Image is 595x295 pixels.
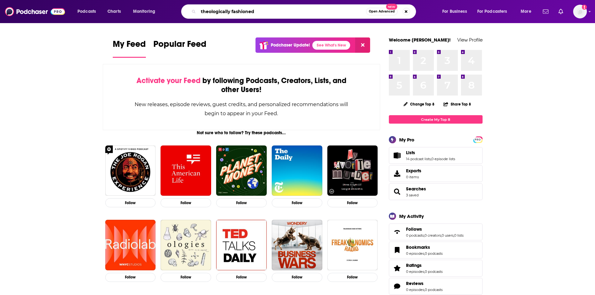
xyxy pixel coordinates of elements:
span: Monitoring [133,7,155,16]
span: Searches [406,186,426,192]
span: , [441,233,442,238]
a: Ratings [391,264,404,273]
span: Charts [107,7,121,16]
span: 0 items [406,175,421,179]
img: Podchaser - Follow, Share and Rate Podcasts [5,6,65,17]
a: See What's New [312,41,350,50]
a: Reviews [406,281,443,286]
a: Ratings [406,263,443,268]
img: Planet Money [216,145,267,196]
a: 0 podcasts [406,233,424,238]
a: PRO [474,137,482,142]
a: Reviews [391,282,404,291]
a: Follows [406,226,464,232]
span: Popular Feed [153,39,206,53]
div: New releases, episode reviews, guest credits, and personalized recommendations will begin to appe... [134,100,349,118]
span: Follows [389,224,483,240]
span: My Feed [113,39,146,53]
button: Follow [216,198,267,207]
a: View Profile [457,37,483,43]
svg: Add a profile image [582,5,587,10]
img: My Favorite Murder with Karen Kilgariff and Georgia Hardstark [327,145,378,196]
span: Searches [389,183,483,200]
span: Podcasts [77,7,96,16]
span: Logged in as Lydia_Gustafson [573,5,587,18]
span: , [424,269,425,274]
a: 0 users [442,233,454,238]
a: 0 podcasts [425,251,443,256]
button: Follow [161,273,211,282]
img: Ologies with Alie Ward [161,220,211,270]
a: Create My Top 8 [389,115,483,124]
a: Popular Feed [153,39,206,58]
div: Search podcasts, credits, & more... [187,4,422,19]
a: My Feed [113,39,146,58]
button: Follow [327,273,378,282]
a: Welcome [PERSON_NAME]! [389,37,451,43]
a: Lists [391,151,404,160]
button: Follow [161,198,211,207]
a: 0 episodes [406,288,424,292]
a: Exports [389,165,483,182]
span: , [424,233,424,238]
span: Ratings [389,260,483,277]
img: This American Life [161,145,211,196]
div: My Activity [399,213,424,219]
img: Business Wars [272,220,322,270]
button: open menu [516,7,539,17]
span: New [386,4,397,10]
button: Follow [272,198,322,207]
button: Follow [105,273,156,282]
a: 14 podcast lists [406,157,431,161]
button: Open AdvancedNew [366,8,398,15]
a: Bookmarks [391,246,404,254]
a: Charts [103,7,125,17]
span: Reviews [389,278,483,295]
span: Follows [406,226,422,232]
p: Podchaser Update! [271,42,310,48]
div: Not sure who to follow? Try these podcasts... [103,130,380,135]
span: Exports [406,168,421,174]
a: Radiolab [105,220,156,270]
span: Exports [391,169,404,178]
button: Follow [216,273,267,282]
button: Change Top 8 [400,100,439,108]
button: Show profile menu [573,5,587,18]
input: Search podcasts, credits, & more... [198,7,366,17]
a: Bookmarks [406,244,443,250]
a: 0 episodes [406,251,424,256]
button: Share Top 8 [443,98,471,110]
button: open menu [129,7,163,17]
button: Follow [272,273,322,282]
img: Freakonomics Radio [327,220,378,270]
a: 0 creators [424,233,441,238]
button: Follow [105,198,156,207]
a: Searches [391,187,404,196]
a: 0 podcasts [425,288,443,292]
span: For Business [442,7,467,16]
span: Open Advanced [369,10,395,13]
a: Show notifications dropdown [556,6,566,17]
span: Bookmarks [389,242,483,258]
img: The Joe Rogan Experience [105,145,156,196]
div: by following Podcasts, Creators, Lists, and other Users! [134,76,349,94]
img: TED Talks Daily [216,220,267,270]
span: Bookmarks [406,244,430,250]
span: Lists [389,147,483,164]
span: Ratings [406,263,422,268]
span: , [424,251,425,256]
img: The Daily [272,145,322,196]
span: More [521,7,531,16]
a: Lists [406,150,455,155]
